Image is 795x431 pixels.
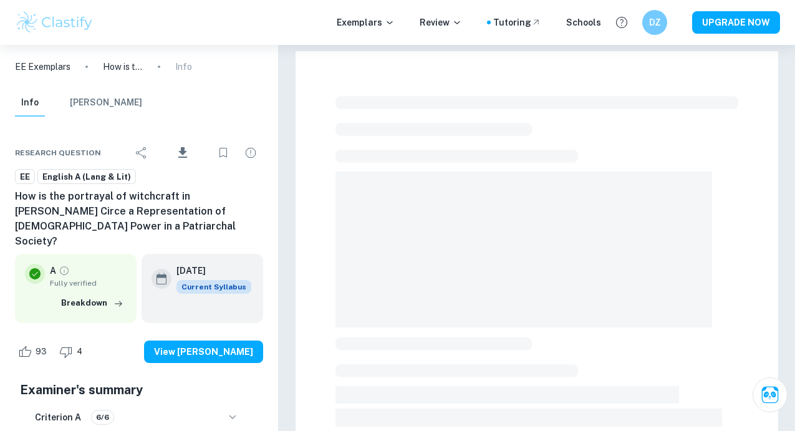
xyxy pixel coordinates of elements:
h6: DZ [648,16,662,29]
p: Exemplars [337,16,395,29]
p: How is the portrayal of witchcraft in [PERSON_NAME] Circe a Representation of [DEMOGRAPHIC_DATA] ... [103,60,143,74]
span: 93 [29,346,54,358]
h6: How is the portrayal of witchcraft in [PERSON_NAME] Circe a Representation of [DEMOGRAPHIC_DATA] ... [15,189,263,249]
a: Tutoring [493,16,541,29]
div: This exemplar is based on the current syllabus. Feel free to refer to it for inspiration/ideas wh... [176,280,251,294]
p: A [50,264,56,278]
a: Grade fully verified [59,265,70,276]
p: Review [420,16,462,29]
button: UPGRADE NOW [692,11,780,34]
button: View [PERSON_NAME] [144,341,263,363]
button: DZ [642,10,667,35]
h6: Criterion A [35,410,81,424]
span: 6/6 [92,412,113,423]
div: Bookmark [211,140,236,165]
span: Current Syllabus [176,280,251,294]
div: Share [129,140,154,165]
button: [PERSON_NAME] [70,89,142,117]
div: Report issue [238,140,263,165]
a: Schools [566,16,601,29]
a: English A (Lang & Lit) [37,169,136,185]
span: Fully verified [50,278,127,289]
button: Ask Clai [753,377,788,412]
a: EE [15,169,35,185]
h6: [DATE] [176,264,241,278]
button: Info [15,89,45,117]
div: Download [157,137,208,169]
a: EE Exemplars [15,60,70,74]
span: English A (Lang & Lit) [38,171,135,183]
button: Breakdown [58,294,127,312]
button: Help and Feedback [611,12,632,33]
p: Info [175,60,192,74]
span: 4 [70,346,89,358]
div: Like [15,342,54,362]
img: Clastify logo [15,10,94,35]
div: Dislike [56,342,89,362]
h5: Examiner's summary [20,380,258,399]
span: Research question [15,147,101,158]
span: EE [16,171,34,183]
